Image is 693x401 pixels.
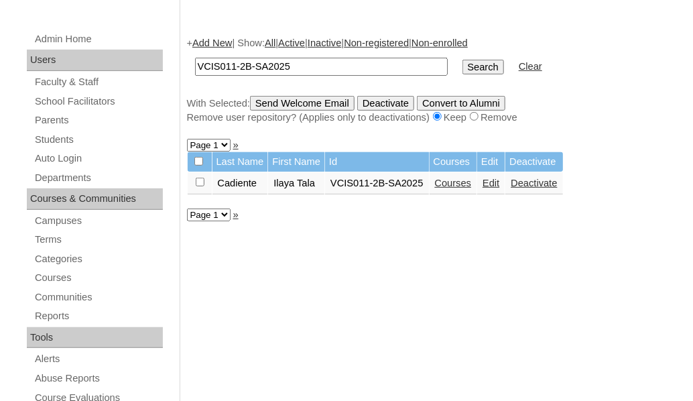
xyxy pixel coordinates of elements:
[435,178,472,188] a: Courses
[212,152,268,172] td: Last Name
[34,74,163,91] a: Faculty & Staff
[195,58,448,76] input: Search
[412,38,468,48] a: Non-enrolled
[34,31,163,48] a: Admin Home
[34,251,163,268] a: Categories
[27,327,163,349] div: Tools
[34,170,163,186] a: Departments
[34,308,163,325] a: Reports
[430,152,477,172] td: Courses
[417,96,505,111] input: Convert to Alumni
[34,289,163,306] a: Communities
[187,96,680,125] div: With Selected:
[233,139,239,150] a: »
[308,38,342,48] a: Inactive
[265,38,275,48] a: All
[27,188,163,210] div: Courses & Communities
[212,172,268,195] td: Cadiente
[325,152,429,172] td: Id
[34,112,163,129] a: Parents
[250,96,355,111] input: Send Welcome Email
[519,61,542,72] a: Clear
[34,131,163,148] a: Students
[477,152,505,172] td: Edit
[505,152,562,172] td: Deactivate
[34,213,163,229] a: Campuses
[34,351,163,367] a: Alerts
[233,209,239,220] a: »
[357,96,414,111] input: Deactivate
[187,36,680,125] div: + | Show: | | | |
[278,38,305,48] a: Active
[268,172,324,195] td: Ilaya Tala
[325,172,429,195] td: VCIS011-2B-SA2025
[187,111,680,125] div: Remove user repository? (Applies only to deactivations) Keep Remove
[268,152,324,172] td: First Name
[511,178,557,188] a: Deactivate
[483,178,499,188] a: Edit
[462,60,504,74] input: Search
[192,38,232,48] a: Add New
[34,370,163,387] a: Abuse Reports
[34,150,163,167] a: Auto Login
[27,50,163,71] div: Users
[34,93,163,110] a: School Facilitators
[34,270,163,286] a: Courses
[34,231,163,248] a: Terms
[344,38,409,48] a: Non-registered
